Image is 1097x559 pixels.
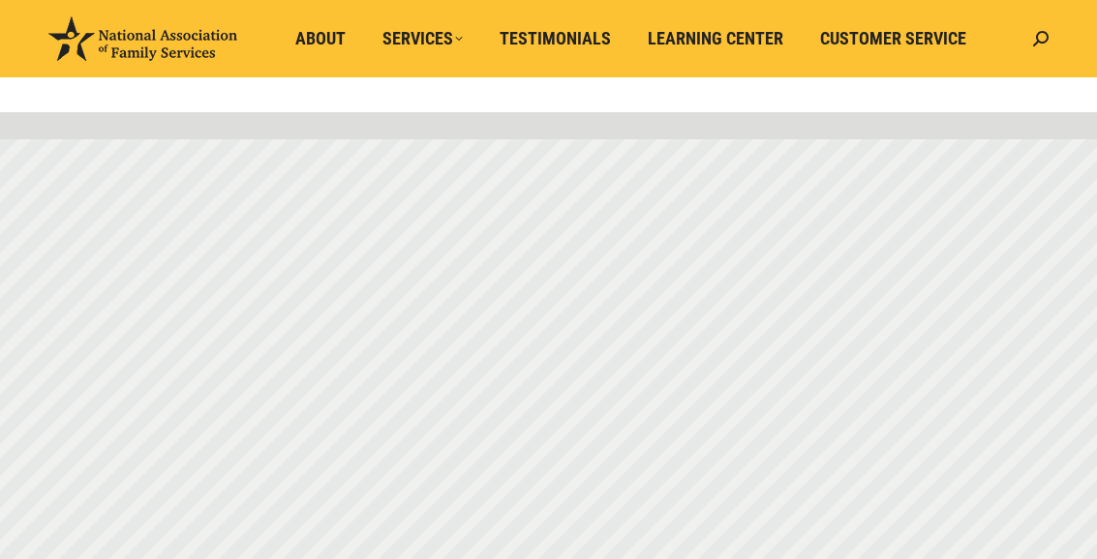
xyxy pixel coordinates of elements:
[500,28,611,49] span: Testimonials
[295,28,346,49] span: About
[282,20,359,57] a: About
[648,28,783,49] span: Learning Center
[486,20,625,57] a: Testimonials
[382,28,463,49] span: Services
[807,20,980,57] a: Customer Service
[634,20,797,57] a: Learning Center
[48,16,237,61] img: National Association of Family Services
[820,28,966,49] span: Customer Service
